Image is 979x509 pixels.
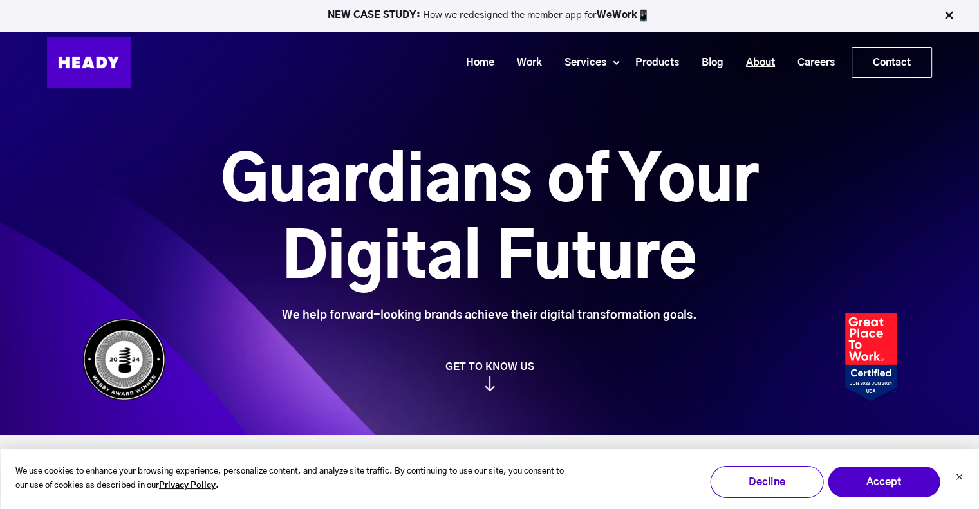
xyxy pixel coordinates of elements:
a: Home [450,51,501,75]
a: Contact [852,48,931,77]
img: Heady_WebbyAward_Winner-4 [82,318,166,401]
div: We help forward-looking brands achieve their digital transformation goals. [149,308,830,322]
p: How we redesigned the member app for [6,9,973,22]
p: We use cookies to enhance your browsing experience, personalize content, and analyze site traffic... [15,465,572,494]
img: Heady_2023_Certification_Badge [845,313,897,401]
button: Accept [827,466,940,498]
a: Careers [781,51,841,75]
a: Products [619,51,685,75]
a: Privacy Policy [159,479,216,494]
div: Navigation Menu [144,47,932,78]
strong: NEW CASE STUDY: [328,10,423,20]
a: GET TO KNOW US [76,360,903,391]
img: Heady_Logo_Web-01 (1) [47,37,131,88]
button: Dismiss cookie banner [955,472,963,485]
a: Blog [685,51,730,75]
h1: Guardians of Your Digital Future [149,143,830,298]
img: arrow_down [485,376,495,391]
img: app emoji [637,9,650,22]
a: Services [548,51,613,75]
img: Close Bar [942,9,955,22]
a: Work [501,51,548,75]
a: About [730,51,781,75]
a: WeWork [597,10,637,20]
button: Decline [710,466,823,498]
